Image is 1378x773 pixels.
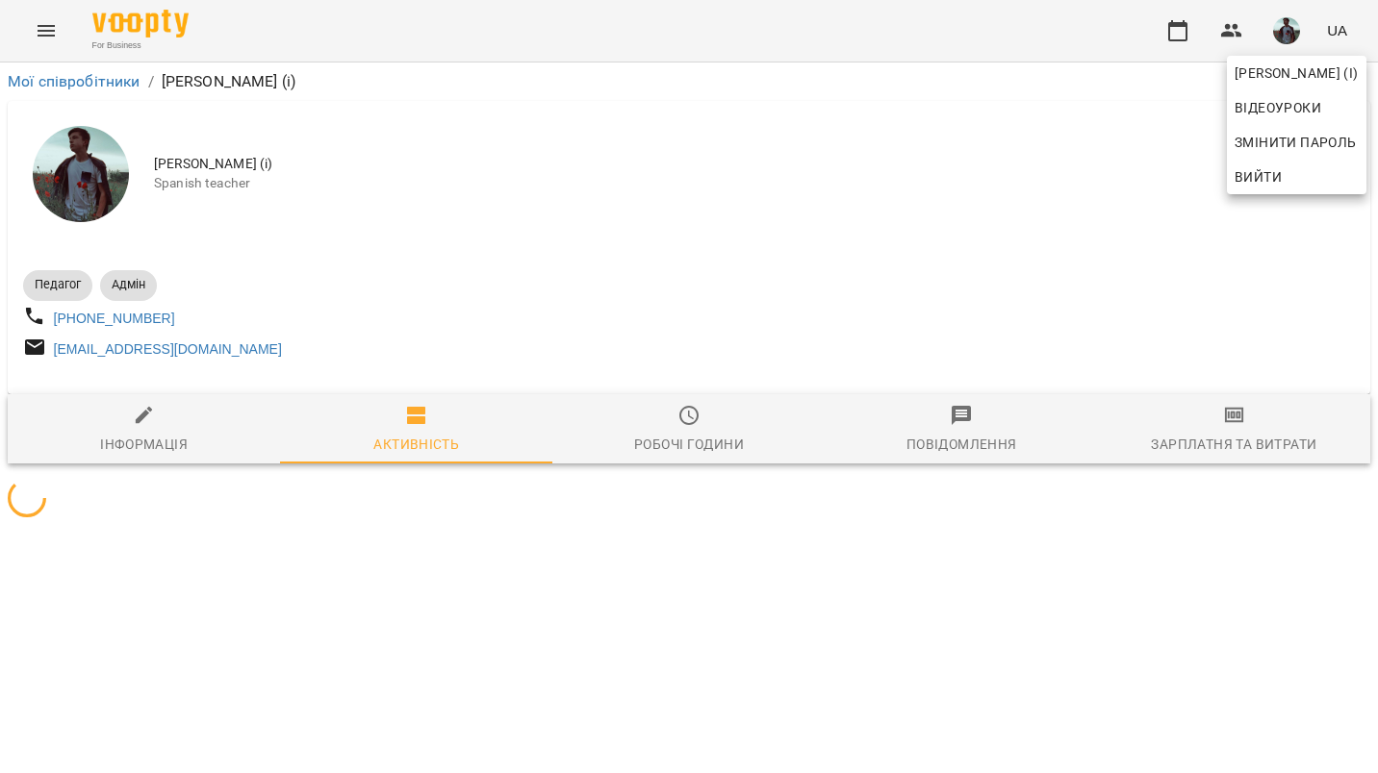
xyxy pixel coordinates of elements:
span: Змінити пароль [1235,131,1359,154]
a: [PERSON_NAME] (і) [1227,56,1366,90]
a: Відеоуроки [1227,90,1329,125]
button: Вийти [1227,160,1366,194]
a: Змінити пароль [1227,125,1366,160]
span: Вийти [1235,165,1282,188]
span: Відеоуроки [1235,96,1321,119]
span: [PERSON_NAME] (і) [1235,62,1359,85]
